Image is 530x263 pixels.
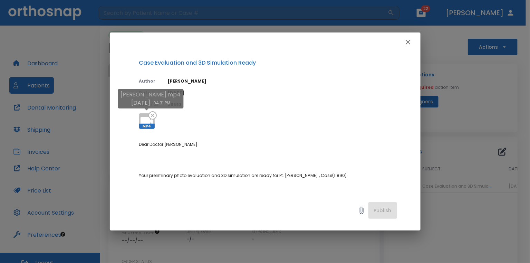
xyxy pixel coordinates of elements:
p: As a brief treatment overview, we’re estimating Upper 12 steps and Lower 14 steps with IPR, howev... [139,193,397,206]
p: [PERSON_NAME] [168,78,397,84]
p: Case Evaluation and 3D Simulation Ready [139,59,397,67]
p: [DATE] [131,99,150,107]
span: MP4 [139,124,155,129]
p: [DATE] [168,90,397,96]
p: 04:31 PM [153,100,170,106]
p: Dear Doctor [PERSON_NAME] [139,141,397,148]
p: Author [139,78,160,84]
p: 28593 [168,102,397,108]
p: [PERSON_NAME].mp4 [121,91,181,99]
p: Your preliminary photo evaluation and 3D simulation are ready for Pt. [PERSON_NAME] , Case(11890). [139,172,397,179]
